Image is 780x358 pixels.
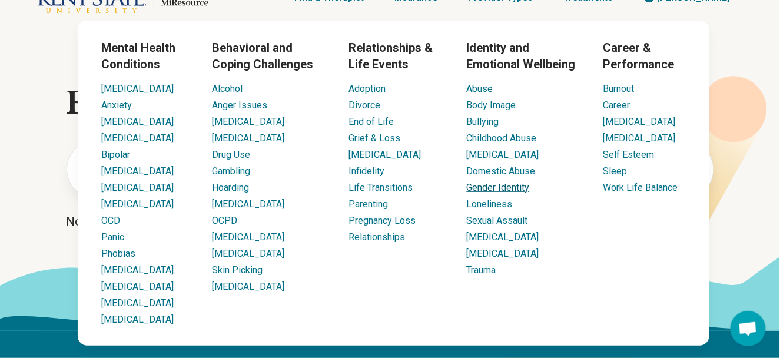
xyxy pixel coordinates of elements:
[101,297,174,309] a: [MEDICAL_DATA]
[212,165,250,177] a: Gambling
[603,116,676,127] a: [MEDICAL_DATA]
[603,132,676,144] a: [MEDICAL_DATA]
[467,264,496,276] a: Trauma
[348,231,405,243] a: Relationships
[467,132,537,144] a: Childhood Abuse
[467,149,539,160] a: [MEDICAL_DATA]
[212,132,284,144] a: [MEDICAL_DATA]
[603,39,686,72] h3: Career & Performance
[467,215,528,226] a: Sexual Assault
[101,231,124,243] a: Panic
[212,215,237,226] a: OCPD
[212,198,284,210] a: [MEDICAL_DATA]
[101,83,174,94] a: [MEDICAL_DATA]
[212,281,284,292] a: [MEDICAL_DATA]
[212,83,243,94] a: Alcohol
[348,149,421,160] a: [MEDICAL_DATA]
[467,116,499,127] a: Bullying
[348,132,400,144] a: Grief & Loss
[101,182,174,193] a: [MEDICAL_DATA]
[212,149,250,160] a: Drug Use
[212,231,284,243] a: [MEDICAL_DATA]
[467,198,513,210] a: Loneliness
[731,311,766,346] div: Open chat
[467,83,493,94] a: Abuse
[212,100,267,111] a: Anger Issues
[467,248,539,259] a: [MEDICAL_DATA]
[467,39,585,72] h3: Identity and Emotional Wellbeing
[101,39,193,72] h3: Mental Health Conditions
[467,182,530,193] a: Gender Identity
[467,231,539,243] a: [MEDICAL_DATA]
[348,116,394,127] a: End of Life
[101,264,174,276] a: [MEDICAL_DATA]
[348,39,448,72] h3: Relationships & Life Events
[603,100,630,111] a: Career
[603,149,655,160] a: Self Esteem
[212,39,330,72] h3: Behavioral and Coping Challenges
[101,116,174,127] a: [MEDICAL_DATA]
[101,165,174,177] a: [MEDICAL_DATA]
[348,182,413,193] a: Life Transitions
[603,83,635,94] a: Burnout
[348,100,380,111] a: Divorce
[101,132,174,144] a: [MEDICAL_DATA]
[101,100,132,111] a: Anxiety
[603,182,678,193] a: Work Life Balance
[101,149,130,160] a: Bipolar
[348,165,384,177] a: Infidelity
[101,281,174,292] a: [MEDICAL_DATA]
[212,264,263,276] a: Skin Picking
[101,198,174,210] a: [MEDICAL_DATA]
[212,248,284,259] a: [MEDICAL_DATA]
[212,116,284,127] a: [MEDICAL_DATA]
[467,165,536,177] a: Domestic Abuse
[348,198,388,210] a: Parenting
[212,182,249,193] a: Hoarding
[101,248,135,259] a: Phobias
[603,165,628,177] a: Sleep
[348,83,386,94] a: Adoption
[101,215,120,226] a: OCD
[101,314,174,325] a: [MEDICAL_DATA]
[348,215,416,226] a: Pregnancy Loss
[467,100,516,111] a: Body Image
